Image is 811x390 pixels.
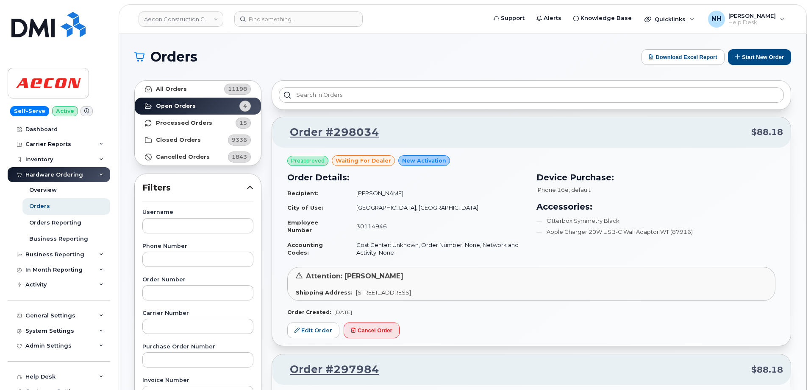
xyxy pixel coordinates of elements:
h3: Order Details: [287,171,526,184]
label: Username [142,210,253,215]
label: Carrier Number [142,311,253,316]
button: Start New Order [728,49,791,65]
strong: Employee Number [287,219,318,234]
span: Attention: [PERSON_NAME] [306,272,403,280]
label: Phone Number [142,244,253,249]
span: 11198 [228,85,247,93]
span: 1843 [232,153,247,161]
a: Order #297984 [280,362,379,377]
a: Closed Orders9336 [135,132,261,149]
h3: Device Purchase: [536,171,775,184]
span: 15 [239,119,247,127]
span: , default [569,186,591,193]
label: Invoice Number [142,378,253,383]
td: [GEOGRAPHIC_DATA], [GEOGRAPHIC_DATA] [349,200,526,215]
strong: Accounting Codes: [287,241,323,256]
span: Preapproved [291,157,325,165]
a: All Orders11198 [135,81,261,98]
a: Cancelled Orders1843 [135,149,261,166]
a: Edit Order [287,323,339,338]
label: Purchase Order Number [142,344,253,350]
strong: Recipient: [287,190,319,196]
strong: Shipping Address: [296,289,353,296]
span: New Activation [402,157,446,165]
strong: Order Created: [287,309,331,315]
span: Filters [142,182,247,194]
strong: Closed Orders [156,137,201,143]
li: Otterbox Symmetry Black [536,217,775,225]
h3: Accessories: [536,200,775,213]
strong: Processed Orders [156,120,212,126]
label: Order Number [142,277,253,283]
span: iPhone 16e [536,186,569,193]
a: Order #298034 [280,125,379,140]
button: Cancel Order [344,323,400,338]
span: 4 [243,102,247,110]
td: [PERSON_NAME] [349,186,526,201]
span: $88.18 [751,364,783,376]
span: waiting for dealer [336,157,391,165]
span: 9336 [232,136,247,144]
td: Cost Center: Unknown, Order Number: None, Network and Activity: None [349,238,526,260]
input: Search in orders [279,87,784,103]
td: 30114946 [349,215,526,238]
li: Apple Charger 20W USB-C Wall Adaptor WT (87916) [536,228,775,236]
button: Download Excel Report [642,49,725,65]
span: Orders [150,51,197,63]
a: Open Orders4 [135,98,261,115]
span: [DATE] [334,309,352,315]
strong: Open Orders [156,103,196,109]
strong: All Orders [156,86,187,93]
span: [STREET_ADDRESS] [356,289,411,296]
a: Processed Orders15 [135,115,261,132]
span: $88.18 [751,126,783,138]
strong: City of Use: [287,204,323,211]
strong: Cancelled Orders [156,154,210,160]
